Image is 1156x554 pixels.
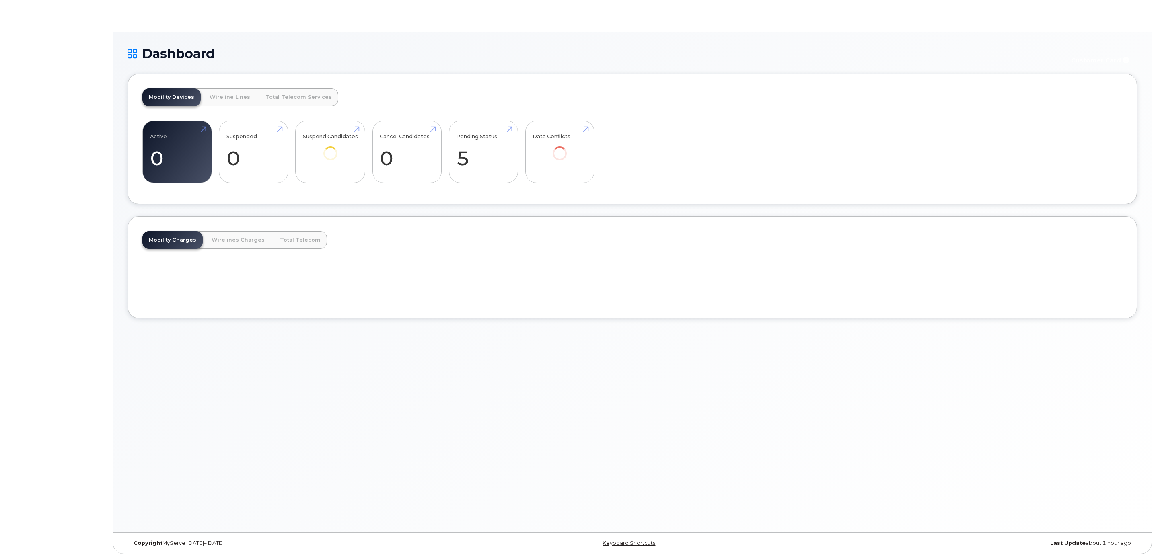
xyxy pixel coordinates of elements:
[303,125,358,172] a: Suspend Candidates
[533,125,587,172] a: Data Conflicts
[259,88,338,106] a: Total Telecom Services
[603,540,655,546] a: Keyboard Shortcuts
[380,125,434,179] a: Cancel Candidates 0
[128,47,1061,61] h1: Dashboard
[128,540,464,546] div: MyServe [DATE]–[DATE]
[142,88,201,106] a: Mobility Devices
[456,125,510,179] a: Pending Status 5
[142,231,203,249] a: Mobility Charges
[1065,53,1137,67] button: Customer Card
[134,540,162,546] strong: Copyright
[150,125,204,179] a: Active 0
[205,231,271,249] a: Wirelines Charges
[1050,540,1086,546] strong: Last Update
[203,88,257,106] a: Wireline Lines
[226,125,281,179] a: Suspended 0
[800,540,1137,546] div: about 1 hour ago
[274,231,327,249] a: Total Telecom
